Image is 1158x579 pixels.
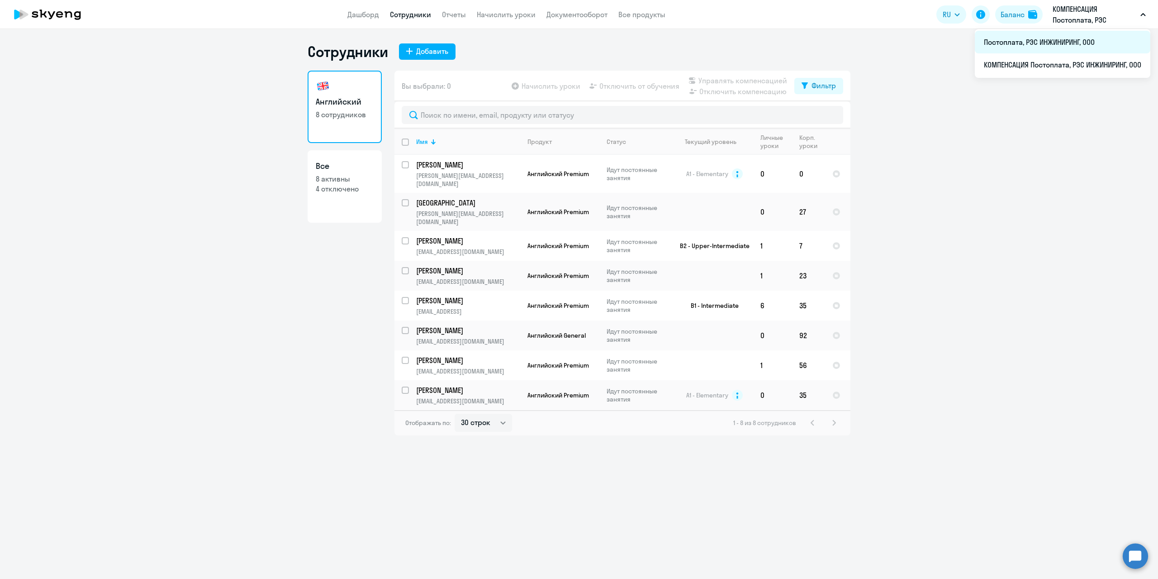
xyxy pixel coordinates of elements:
td: 35 [792,380,825,410]
div: Корп. уроки [799,134,817,150]
a: [PERSON_NAME] [416,236,520,246]
td: 0 [792,155,825,193]
div: Баланс [1001,9,1025,20]
div: Имя [416,138,428,146]
a: [PERSON_NAME] [416,266,520,276]
a: Документооборот [546,10,607,19]
td: 0 [753,321,792,350]
span: Английский Premium [527,170,589,178]
h3: Все [316,160,374,172]
span: Английский Premium [527,361,589,369]
img: balance [1028,10,1037,19]
td: 1 [753,231,792,261]
p: Идут постоянные занятия [607,166,669,182]
td: 92 [792,321,825,350]
a: [PERSON_NAME] [416,296,520,306]
p: Идут постоянные занятия [607,238,669,254]
div: Фильтр [812,80,836,91]
p: [PERSON_NAME] [416,236,518,246]
span: Отображать по: [405,419,451,427]
p: 4 отключено [316,184,374,194]
div: Статус [607,138,626,146]
span: Английский Premium [527,301,589,310]
td: 56 [792,350,825,380]
span: RU [943,9,951,20]
p: [PERSON_NAME] [416,355,518,365]
p: Идут постоянные занятия [607,327,669,344]
a: Сотрудники [390,10,431,19]
p: [EMAIL_ADDRESS] [416,307,520,316]
span: A1 - Elementary [686,391,728,399]
span: Английский Premium [527,208,589,216]
a: Все продукты [618,10,665,19]
td: 27 [792,193,825,231]
p: [PERSON_NAME] [416,325,518,335]
span: Вы выбрали: 0 [402,81,451,91]
td: 0 [753,380,792,410]
p: Идут постоянные занятия [607,204,669,220]
td: B2 - Upper-Intermediate [669,231,753,261]
td: 1 [753,350,792,380]
a: Отчеты [442,10,466,19]
div: Добавить [416,46,448,57]
span: 1 - 8 из 8 сотрудников [733,419,796,427]
div: Личные уроки [760,134,783,150]
ul: RU [975,29,1150,78]
td: 0 [753,155,792,193]
div: Корп. уроки [799,134,825,150]
button: Балансbalance [995,5,1043,24]
p: [PERSON_NAME] [416,160,518,170]
input: Поиск по имени, email, продукту или статусу [402,106,843,124]
div: Продукт [527,138,599,146]
div: Текущий уровень [685,138,736,146]
p: [PERSON_NAME][EMAIL_ADDRESS][DOMAIN_NAME] [416,210,520,226]
p: Идут постоянные занятия [607,268,669,284]
span: A1 - Elementary [686,170,728,178]
p: [GEOGRAPHIC_DATA] [416,198,518,208]
a: [PERSON_NAME] [416,355,520,365]
p: [EMAIL_ADDRESS][DOMAIN_NAME] [416,337,520,345]
a: [PERSON_NAME] [416,325,520,335]
p: Идут постоянные занятия [607,357,669,373]
button: Добавить [399,43,456,60]
a: Дашборд [347,10,379,19]
button: Фильтр [794,78,843,94]
td: 0 [753,193,792,231]
span: Английский General [527,331,586,340]
td: 7 [792,231,825,261]
a: [GEOGRAPHIC_DATA] [416,198,520,208]
span: Английский Premium [527,272,589,280]
a: Начислить уроки [477,10,536,19]
td: 1 [753,261,792,291]
div: Продукт [527,138,552,146]
button: КОМПЕНСАЦИЯ Постоплата, РЭС ИНЖИНИРИНГ, ООО [1048,4,1150,25]
h3: Английский [316,96,374,108]
p: 8 сотрудников [316,110,374,120]
p: 8 активны [316,174,374,184]
a: Английский8 сотрудников [308,71,382,143]
span: Английский Premium [527,391,589,399]
a: [PERSON_NAME] [416,160,520,170]
p: [PERSON_NAME] [416,385,518,395]
div: Имя [416,138,520,146]
p: [EMAIL_ADDRESS][DOMAIN_NAME] [416,278,520,286]
img: english [316,79,330,93]
td: 35 [792,291,825,321]
p: [PERSON_NAME] [416,266,518,276]
button: RU [936,5,966,24]
p: КОМПЕНСАЦИЯ Постоплата, РЭС ИНЖИНИРИНГ, ООО [1053,4,1137,25]
a: Все8 активны4 отключено [308,150,382,223]
p: [EMAIL_ADDRESS][DOMAIN_NAME] [416,248,520,256]
p: Идут постоянные занятия [607,387,669,403]
div: Личные уроки [760,134,792,150]
div: Статус [607,138,669,146]
div: Текущий уровень [676,138,753,146]
p: [PERSON_NAME] [416,296,518,306]
span: Английский Premium [527,242,589,250]
a: [PERSON_NAME] [416,385,520,395]
p: [PERSON_NAME][EMAIL_ADDRESS][DOMAIN_NAME] [416,172,520,188]
p: Идут постоянные занятия [607,297,669,314]
td: 23 [792,261,825,291]
td: 6 [753,291,792,321]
